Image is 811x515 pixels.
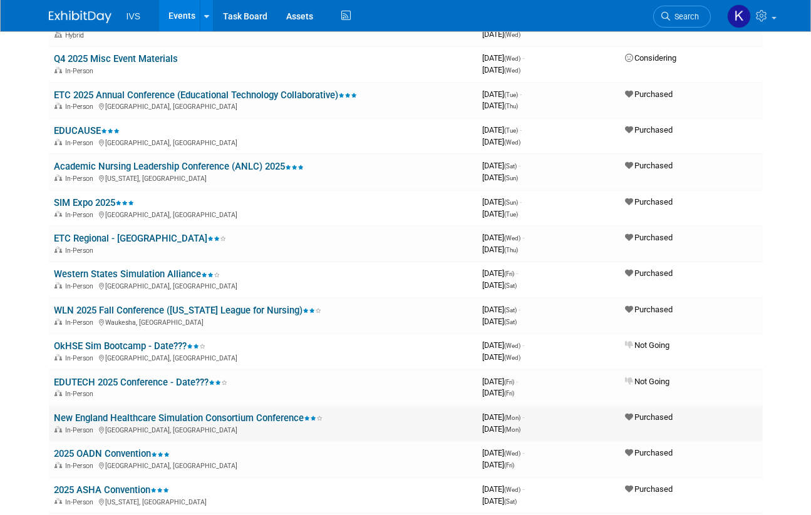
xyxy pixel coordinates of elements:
span: (Fri) [504,462,514,469]
span: [DATE] [482,352,520,362]
span: Purchased [625,125,673,135]
span: [DATE] [482,125,522,135]
span: - [522,340,524,350]
span: Purchased [625,484,673,494]
span: (Wed) [504,55,520,62]
span: Purchased [625,161,673,170]
span: (Wed) [504,342,520,349]
span: (Wed) [504,486,520,493]
span: Purchased [625,412,673,422]
div: [GEOGRAPHIC_DATA], [GEOGRAPHIC_DATA] [54,352,472,362]
span: [DATE] [482,53,524,63]
div: [GEOGRAPHIC_DATA], [GEOGRAPHIC_DATA] [54,460,472,470]
span: Not Going [625,377,669,386]
span: - [522,484,524,494]
img: ExhibitDay [49,11,111,23]
span: [DATE] [482,233,524,242]
span: [DATE] [482,280,517,290]
a: EDUCAUSE [54,125,120,136]
span: (Fri) [504,270,514,277]
span: [DATE] [482,101,518,110]
span: (Wed) [504,67,520,74]
div: [GEOGRAPHIC_DATA], [GEOGRAPHIC_DATA] [54,209,472,219]
a: SIM Expo 2025 [54,197,134,208]
span: (Wed) [504,354,520,361]
a: Academic Nursing Leadership Conference (ANLC) 2025 [54,161,304,172]
span: (Wed) [504,450,520,457]
a: New England Healthcare Simulation Consortium Conference [54,412,323,424]
span: (Tue) [504,127,518,134]
div: [US_STATE], [GEOGRAPHIC_DATA] [54,173,472,183]
span: (Sat) [504,498,517,505]
span: - [519,305,520,314]
span: Purchased [625,268,673,278]
span: [DATE] [482,89,522,99]
span: Purchased [625,233,673,242]
span: - [516,377,518,386]
img: In-Person Event [54,247,62,253]
img: In-Person Event [54,282,62,288]
span: (Wed) [504,139,520,146]
a: ETC Regional - [GEOGRAPHIC_DATA] [54,233,226,244]
span: [DATE] [482,161,520,170]
span: [DATE] [482,268,518,278]
img: In-Person Event [54,498,62,504]
a: ETC 2025 Annual Conference (Educational Technology Collaborative) [54,89,357,101]
span: [DATE] [482,209,518,218]
span: [DATE] [482,388,514,397]
span: (Sat) [504,163,517,170]
img: In-Person Event [54,175,62,181]
div: [US_STATE], [GEOGRAPHIC_DATA] [54,496,472,506]
span: [DATE] [482,424,520,434]
span: [DATE] [482,460,514,469]
span: [DATE] [482,317,517,326]
span: - [520,197,522,207]
span: - [516,268,518,278]
span: (Sun) [504,199,518,206]
span: [DATE] [482,377,518,386]
span: (Mon) [504,414,520,421]
span: IVS [127,11,141,21]
span: In-Person [65,319,97,327]
div: [GEOGRAPHIC_DATA], [GEOGRAPHIC_DATA] [54,137,472,147]
a: 2025 OADN Convention [54,448,170,459]
a: WLN 2025 Fall Conference ([US_STATE] League for Nursing) [54,305,321,316]
span: [DATE] [482,245,518,254]
span: [DATE] [482,173,518,182]
span: Search [670,12,699,21]
span: Purchased [625,448,673,457]
span: [DATE] [482,305,520,314]
a: 2025 ASHA Convention [54,484,169,496]
span: [DATE] [482,496,517,506]
span: Purchased [625,197,673,207]
span: [DATE] [482,340,524,350]
img: In-Person Event [54,319,62,325]
span: In-Person [65,247,97,255]
span: (Fri) [504,390,514,397]
span: [DATE] [482,29,520,39]
span: In-Person [65,426,97,434]
img: In-Person Event [54,462,62,468]
span: [DATE] [482,137,520,146]
span: (Tue) [504,91,518,98]
div: [GEOGRAPHIC_DATA], [GEOGRAPHIC_DATA] [54,424,472,434]
a: OkHSE Sim Bootcamp - Date??? [54,340,205,352]
a: Search [653,6,711,28]
span: - [522,448,524,457]
span: (Wed) [504,31,520,38]
span: - [522,412,524,422]
img: In-Person Event [54,354,62,360]
span: (Sat) [504,282,517,289]
div: Waukesha, [GEOGRAPHIC_DATA] [54,317,472,327]
span: In-Person [65,282,97,290]
img: In-Person Event [54,390,62,396]
img: In-Person Event [54,211,62,217]
span: In-Person [65,390,97,398]
span: [DATE] [482,412,524,422]
span: In-Person [65,354,97,362]
span: In-Person [65,211,97,219]
img: Kate Wroblewski [727,4,751,28]
span: Purchased [625,89,673,99]
span: Hybrid [65,31,88,39]
div: [GEOGRAPHIC_DATA], [GEOGRAPHIC_DATA] [54,101,472,111]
